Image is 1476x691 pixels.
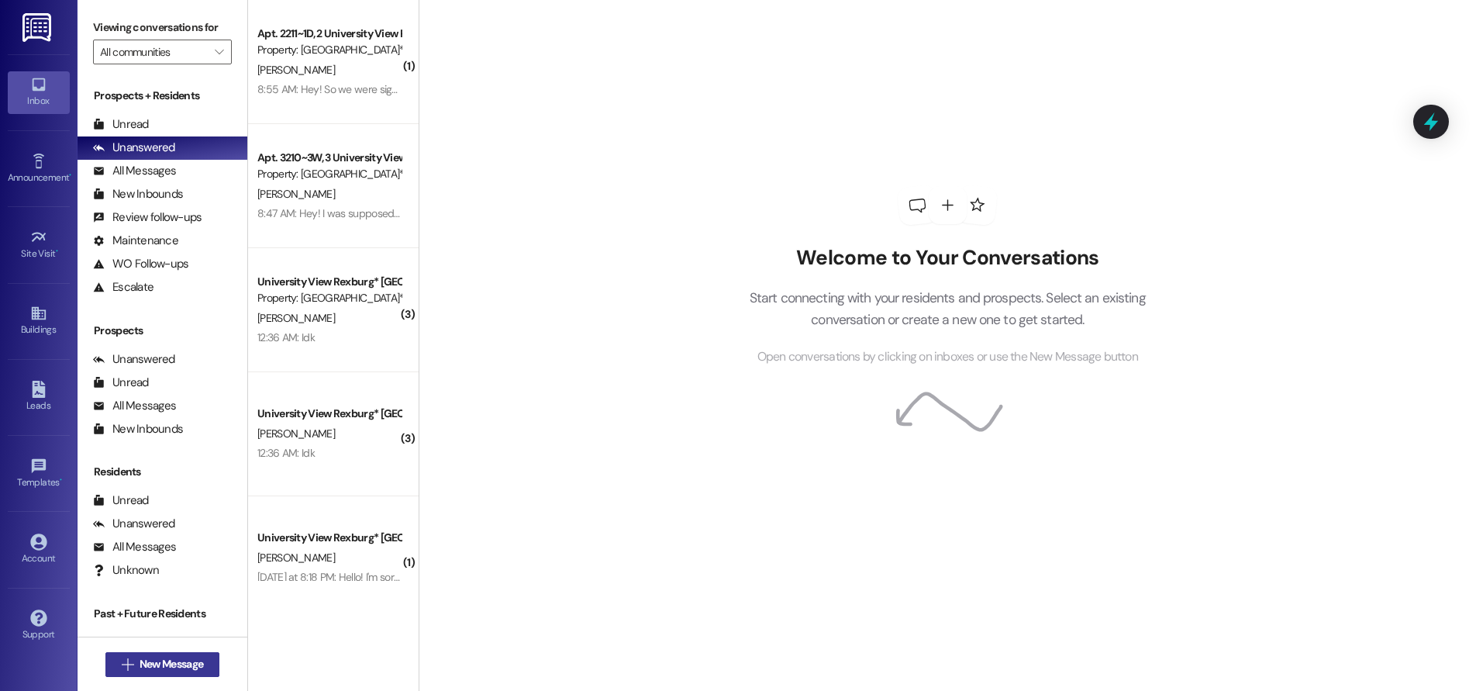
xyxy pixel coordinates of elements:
[93,186,183,202] div: New Inbounds
[93,116,149,133] div: Unread
[69,170,71,181] span: •
[78,464,247,480] div: Residents
[726,287,1169,331] p: Start connecting with your residents and prospects. Select an existing conversation or create a n...
[22,13,54,42] img: ResiDesk Logo
[78,323,247,339] div: Prospects
[257,206,1244,220] div: 8:47 AM: Hey! I was supposed to have clean checks at 8 am and they still have not come by. I have...
[93,279,153,295] div: Escalate
[93,398,176,414] div: All Messages
[78,88,247,104] div: Prospects + Residents
[257,42,401,58] div: Property: [GEOGRAPHIC_DATA]*
[122,658,133,671] i: 
[8,453,70,495] a: Templates •
[105,652,220,677] button: New Message
[257,150,401,166] div: Apt. 3210~3W, 3 University View Rexburg
[257,406,401,422] div: University View Rexburg* [GEOGRAPHIC_DATA]
[257,290,401,306] div: Property: [GEOGRAPHIC_DATA]*
[257,530,401,546] div: University View Rexburg* [GEOGRAPHIC_DATA]
[93,421,183,437] div: New Inbounds
[93,16,232,40] label: Viewing conversations for
[8,529,70,571] a: Account
[93,209,202,226] div: Review follow-ups
[257,311,335,325] span: [PERSON_NAME]
[56,246,58,257] span: •
[257,551,335,565] span: [PERSON_NAME]
[257,187,335,201] span: [PERSON_NAME]
[257,26,401,42] div: Apt. 2211~1D, 2 University View Rexburg
[257,82,829,96] div: 8:55 AM: Hey! So we were signed up for clean checks at 8, and no one showed up? So I don't know w...
[140,656,203,672] span: New Message
[8,224,70,266] a: Site Visit •
[8,376,70,418] a: Leads
[8,71,70,113] a: Inbox
[8,300,70,342] a: Buildings
[100,40,207,64] input: All communities
[93,163,176,179] div: All Messages
[78,606,247,622] div: Past + Future Residents
[93,516,175,532] div: Unanswered
[257,446,315,460] div: 12:36 AM: Idk
[93,375,149,391] div: Unread
[726,246,1169,271] h2: Welcome to Your Conversations
[93,351,175,368] div: Unanswered
[93,140,175,156] div: Unanswered
[8,605,70,647] a: Support
[93,256,188,272] div: WO Follow-ups
[215,46,223,58] i: 
[60,475,62,485] span: •
[93,539,176,555] div: All Messages
[257,166,401,182] div: Property: [GEOGRAPHIC_DATA]*
[257,274,401,290] div: University View Rexburg* [GEOGRAPHIC_DATA]
[93,233,178,249] div: Maintenance
[757,347,1138,367] span: Open conversations by clicking on inboxes or use the New Message button
[93,492,149,509] div: Unread
[257,330,315,344] div: 12:36 AM: Idk
[257,427,335,441] span: [PERSON_NAME]
[257,63,335,77] span: [PERSON_NAME]
[93,562,159,579] div: Unknown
